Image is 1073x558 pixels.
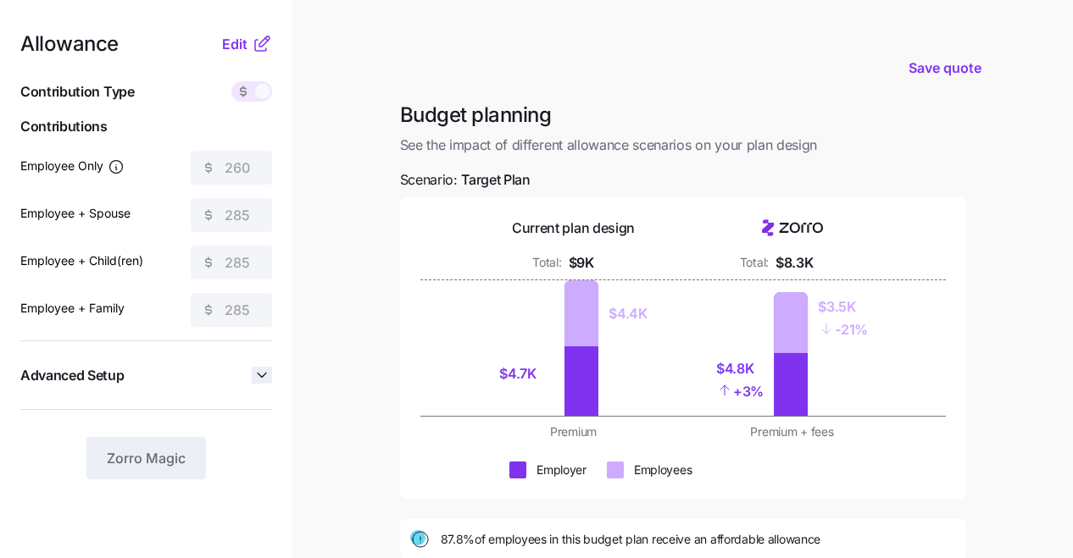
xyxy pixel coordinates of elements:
button: Zorro Magic [86,437,206,479]
div: $8.3K [776,252,813,273]
button: Save quote [895,44,995,91]
div: Employer [536,461,587,478]
div: Premium [475,423,673,440]
span: Zorro Magic [107,448,186,468]
div: + 3% [716,379,764,402]
div: $3.5K [818,296,868,318]
div: Current plan design [512,218,635,239]
div: Total: [532,254,561,271]
div: $4.7K [499,363,554,384]
div: $9K [569,252,594,273]
h1: Budget planning [400,102,966,128]
span: Scenario: [400,169,531,191]
span: Contributions [20,116,272,137]
label: Employee + Child(ren) [20,251,143,270]
span: Save quote [909,58,981,78]
div: Employees [634,461,692,478]
span: Contribution Type [20,81,135,102]
span: 87.8% of employees in this budget plan receive an affordable allowance [441,531,821,548]
button: Edit [222,34,252,54]
span: Edit [222,34,247,54]
div: $4.8K [716,358,764,379]
div: $4.4K [609,303,647,324]
div: Premium + fees [693,423,892,440]
span: Target Plan [461,169,530,191]
span: Advanced Setup [20,365,125,386]
label: Employee + Spouse [20,204,131,223]
div: - 21% [818,318,868,340]
label: Employee + Family [20,299,125,318]
div: Total: [740,254,769,271]
span: See the impact of different allowance scenarios on your plan design [400,135,966,156]
label: Employee Only [20,157,125,175]
button: Advanced Setup [20,355,272,396]
span: Allowance [20,34,119,54]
